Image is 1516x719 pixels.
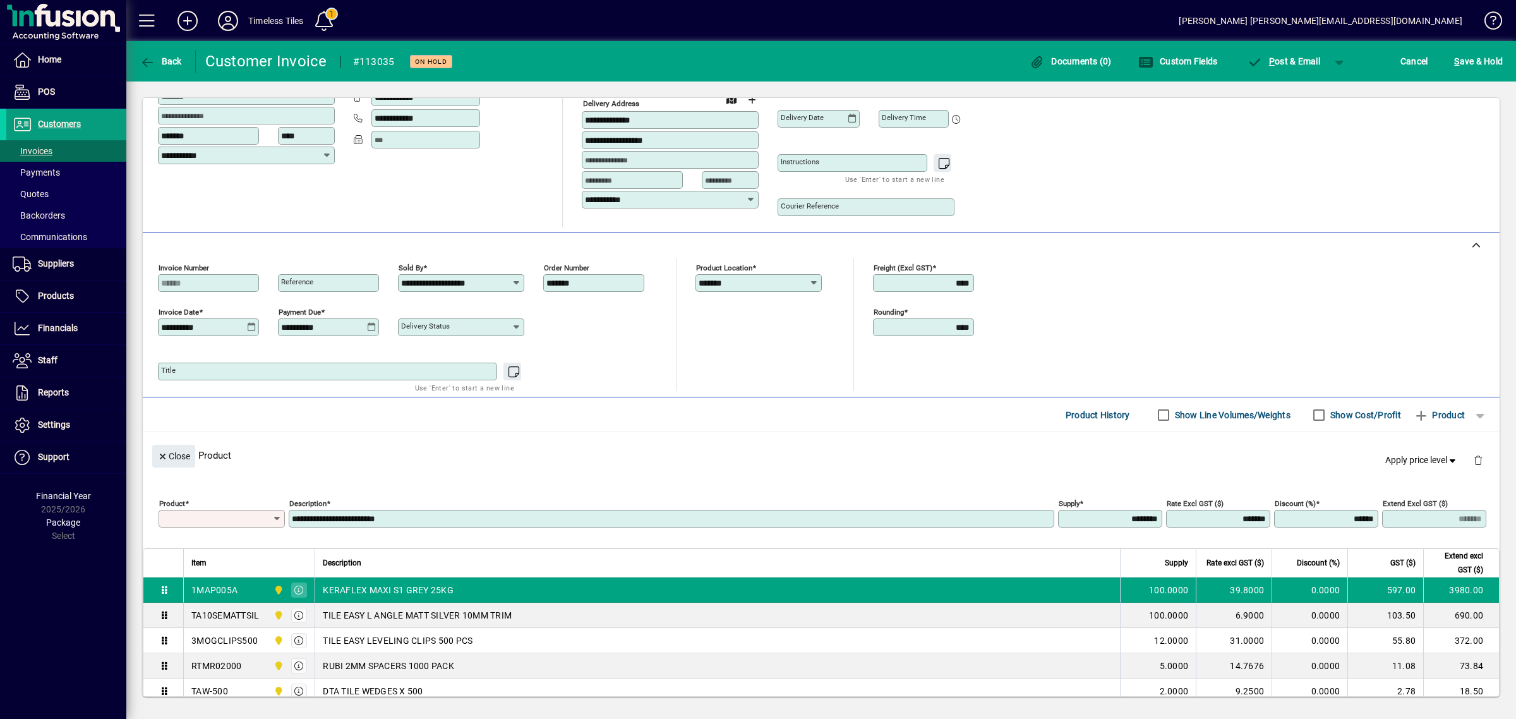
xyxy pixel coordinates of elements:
[1451,50,1506,73] button: Save & Hold
[1423,577,1499,603] td: 3980.00
[1328,409,1401,421] label: Show Cost/Profit
[1454,51,1503,71] span: ave & Hold
[1297,556,1340,570] span: Discount (%)
[161,366,176,375] mat-label: Title
[1247,56,1320,66] span: ost & Email
[1138,56,1218,66] span: Custom Fields
[205,51,327,71] div: Customer Invoice
[1400,51,1428,71] span: Cancel
[1272,679,1347,704] td: 0.0000
[6,345,126,377] a: Staff
[323,685,423,698] span: DTA TILE WEDGES X 500
[323,609,512,622] span: TILE EASY L ANGLE MATT SILVER 10MM TRIM
[1059,499,1080,508] mat-label: Supply
[152,445,195,468] button: Close
[208,9,248,32] button: Profile
[874,308,904,317] mat-label: Rounding
[1423,603,1499,628] td: 690.00
[136,50,185,73] button: Back
[1347,628,1423,653] td: 55.80
[13,232,87,242] span: Communications
[1423,679,1499,704] td: 18.50
[1272,653,1347,679] td: 0.0000
[1272,628,1347,653] td: 0.0000
[270,684,285,698] span: Dunedin
[126,50,196,73] app-page-header-button: Back
[1407,404,1471,426] button: Product
[1347,577,1423,603] td: 597.00
[140,56,182,66] span: Back
[1061,404,1135,426] button: Product History
[38,87,55,97] span: POS
[13,146,52,156] span: Invoices
[6,442,126,473] a: Support
[6,409,126,441] a: Settings
[270,583,285,597] span: Dunedin
[191,634,258,647] div: 3MOGCLIPS500
[38,291,74,301] span: Products
[1241,50,1326,73] button: Post & Email
[845,172,944,186] mat-hint: Use 'Enter' to start a new line
[1423,628,1499,653] td: 372.00
[159,308,199,317] mat-label: Invoice date
[323,634,472,647] span: TILE EASY LEVELING CLIPS 500 PCS
[1390,556,1416,570] span: GST ($)
[38,420,70,430] span: Settings
[323,584,454,596] span: KERAFLEX MAXI S1 GREY 25KG
[1272,577,1347,603] td: 0.0000
[270,659,285,673] span: Dunedin
[781,157,819,166] mat-label: Instructions
[6,281,126,312] a: Products
[1414,405,1465,425] span: Product
[191,609,259,622] div: TA10SEMATTSIL
[38,258,74,269] span: Suppliers
[1030,56,1112,66] span: Documents (0)
[1347,679,1423,704] td: 2.78
[159,263,209,272] mat-label: Invoice number
[157,446,190,467] span: Close
[1204,685,1264,698] div: 9.2500
[1423,653,1499,679] td: 73.84
[248,11,303,31] div: Timeless Tiles
[781,202,839,210] mat-label: Courier Reference
[1149,584,1188,596] span: 100.0000
[167,9,208,32] button: Add
[1172,409,1290,421] label: Show Line Volumes/Weights
[6,205,126,226] a: Backorders
[1275,499,1316,508] mat-label: Discount (%)
[415,57,447,66] span: On hold
[6,377,126,409] a: Reports
[38,119,81,129] span: Customers
[191,660,241,672] div: RTMR02000
[46,517,80,528] span: Package
[1380,449,1464,472] button: Apply price level
[1135,50,1221,73] button: Custom Fields
[399,263,423,272] mat-label: Sold by
[1026,50,1115,73] button: Documents (0)
[6,248,126,280] a: Suppliers
[13,210,65,221] span: Backorders
[874,263,932,272] mat-label: Freight (excl GST)
[191,556,207,570] span: Item
[38,355,57,365] span: Staff
[6,183,126,205] a: Quotes
[281,277,313,286] mat-label: Reference
[6,140,126,162] a: Invoices
[6,44,126,76] a: Home
[38,452,69,462] span: Support
[1066,405,1130,425] span: Product History
[1204,634,1264,647] div: 31.0000
[415,380,514,395] mat-hint: Use 'Enter' to start a new line
[191,685,228,698] div: TAW-500
[6,76,126,108] a: POS
[38,54,61,64] span: Home
[1347,603,1423,628] td: 103.50
[1179,11,1462,31] div: [PERSON_NAME] [PERSON_NAME][EMAIL_ADDRESS][DOMAIN_NAME]
[13,189,49,199] span: Quotes
[721,89,742,109] a: View on map
[6,313,126,344] a: Financials
[38,323,78,333] span: Financials
[6,226,126,248] a: Communications
[1160,660,1189,672] span: 5.0000
[1204,660,1264,672] div: 14.7676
